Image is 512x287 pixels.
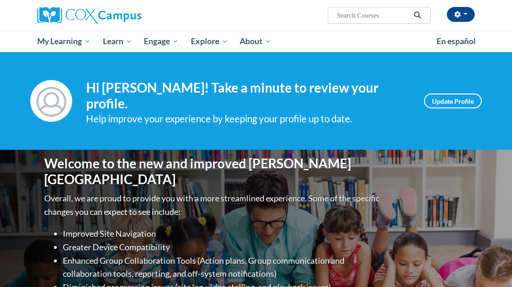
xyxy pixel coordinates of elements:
div: Main menu [30,31,482,52]
h4: Hi [PERSON_NAME]! Take a minute to review your profile. [86,80,410,111]
a: About [234,31,278,52]
a: Engage [138,31,185,52]
input: Search Courses [336,10,411,21]
li: Greater Device Compatibility [63,240,382,254]
img: Profile Image [30,80,72,122]
button: Account Settings [447,7,475,22]
a: Cox Campus [37,7,174,24]
li: Enhanced Group Collaboration Tools (Action plans, Group communication and collaboration tools, re... [63,254,382,281]
li: Improved Site Navigation [63,227,382,240]
a: En español [431,32,482,51]
span: Explore [191,36,228,47]
a: Learn [97,31,138,52]
span: Learn [103,36,132,47]
p: Overall, we are proud to provide you with a more streamlined experience. Some of the specific cha... [44,192,382,219]
div: Help improve your experience by keeping your profile up to date. [86,111,410,127]
a: My Learning [31,31,97,52]
h1: Welcome to the new and improved [PERSON_NAME][GEOGRAPHIC_DATA] [44,156,382,187]
span: En español [437,36,476,46]
button: Search [411,10,424,21]
span: Engage [144,36,179,47]
span: About [240,36,271,47]
a: Update Profile [424,93,482,108]
img: Cox Campus [37,7,141,24]
span: My Learning [37,36,91,47]
a: Explore [185,31,234,52]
